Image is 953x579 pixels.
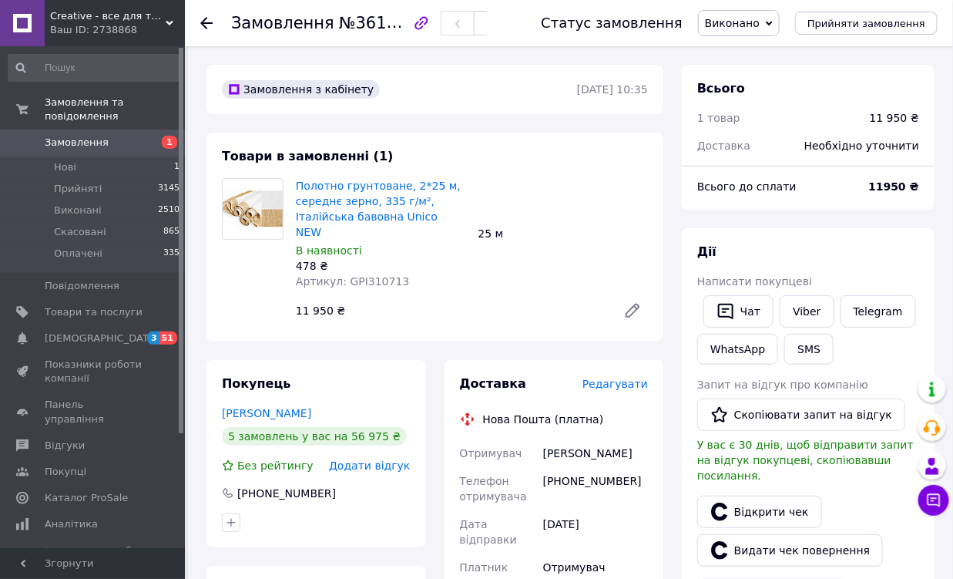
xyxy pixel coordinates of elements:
[45,358,143,385] span: Показники роботи компанії
[918,485,949,516] button: Чат з покупцем
[45,517,98,531] span: Аналітика
[697,140,750,152] span: Доставка
[45,491,128,505] span: Каталог ProSale
[159,332,177,345] span: 51
[460,475,527,503] span: Телефон отримувача
[158,204,180,217] span: 2510
[697,379,868,391] span: Запит на відгук про компанію
[697,244,716,259] span: Дії
[339,13,448,32] span: №361573789
[200,15,213,31] div: Повернутися назад
[8,54,181,82] input: Пошук
[45,332,159,345] span: [DEMOGRAPHIC_DATA]
[222,407,311,419] a: [PERSON_NAME]
[237,459,314,472] span: Без рейтингу
[174,160,180,174] span: 1
[222,376,291,391] span: Покупець
[540,510,651,554] div: [DATE]
[697,496,822,528] a: Відкрити чек
[541,15,683,31] div: Статус замовлення
[697,112,740,124] span: 1 товар
[460,518,517,546] span: Дата відправки
[784,334,834,365] button: SMS
[290,300,611,321] div: 11 950 ₴
[697,334,778,365] a: WhatsApp
[222,80,380,99] div: Замовлення з кабінету
[697,399,905,431] button: Скопіювати запит на відгук
[162,136,177,149] span: 1
[841,295,916,328] a: Telegram
[697,180,797,193] span: Всього до сплати
[45,96,185,123] span: Замовлення та повідомлення
[296,258,466,274] div: 478 ₴
[45,439,85,453] span: Відгуки
[45,305,143,319] span: Товари та послуги
[705,17,760,29] span: Виконано
[45,544,143,572] span: Інструменти веб-майстра та SEO
[54,225,106,239] span: Скасовані
[697,275,812,288] span: Написати покупцеві
[780,295,834,328] a: Viber
[163,247,180,261] span: 335
[54,160,76,174] span: Нові
[617,295,648,326] a: Редагувати
[807,18,925,29] span: Прийняти замовлення
[50,9,166,23] span: Creative - все для творчих людей
[222,427,407,446] div: 5 замовлень у вас на 56 975 ₴
[54,182,102,196] span: Прийняті
[45,465,86,479] span: Покупці
[163,225,180,239] span: 865
[540,467,651,510] div: [PHONE_NUMBER]
[45,279,119,293] span: Повідомлення
[296,275,409,288] span: Артикул: GPI310713
[296,180,461,238] a: Полотно грунтоване, 2*25 м, середнє зерно, 335 г/м², Італійська бавовна Unico NEW
[296,244,362,257] span: В наявності
[223,179,283,239] img: Полотно грунтоване, 2*25 м, середнє зерно, 335 г/м², Італійська бавовна Unico NEW
[577,83,648,96] time: [DATE] 10:35
[472,223,655,244] div: 25 м
[231,14,334,32] span: Замовлення
[222,149,394,163] span: Товари в замовленні (1)
[795,12,938,35] button: Прийняти замовлення
[50,23,185,37] div: Ваш ID: 2738868
[697,81,745,96] span: Всього
[540,439,651,467] div: [PERSON_NAME]
[868,180,919,193] b: 11950 ₴
[870,110,919,126] div: 11 950 ₴
[329,459,410,472] span: Додати відгук
[147,332,159,345] span: 3
[460,376,527,391] span: Доставка
[460,447,522,459] span: Отримувач
[45,136,109,150] span: Замовлення
[795,129,928,163] div: Необхідно уточнити
[697,534,883,567] button: Видати чек повернення
[54,247,102,261] span: Оплачені
[697,439,914,482] span: У вас є 30 днів, щоб відправити запит на відгук покупцеві, скопіювавши посилання.
[54,204,102,217] span: Виконані
[45,398,143,426] span: Панель управління
[479,412,608,427] div: Нова Пошта (платна)
[158,182,180,196] span: 3145
[460,561,508,574] span: Платник
[236,486,337,501] div: [PHONE_NUMBER]
[582,378,648,390] span: Редагувати
[703,295,773,328] button: Чат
